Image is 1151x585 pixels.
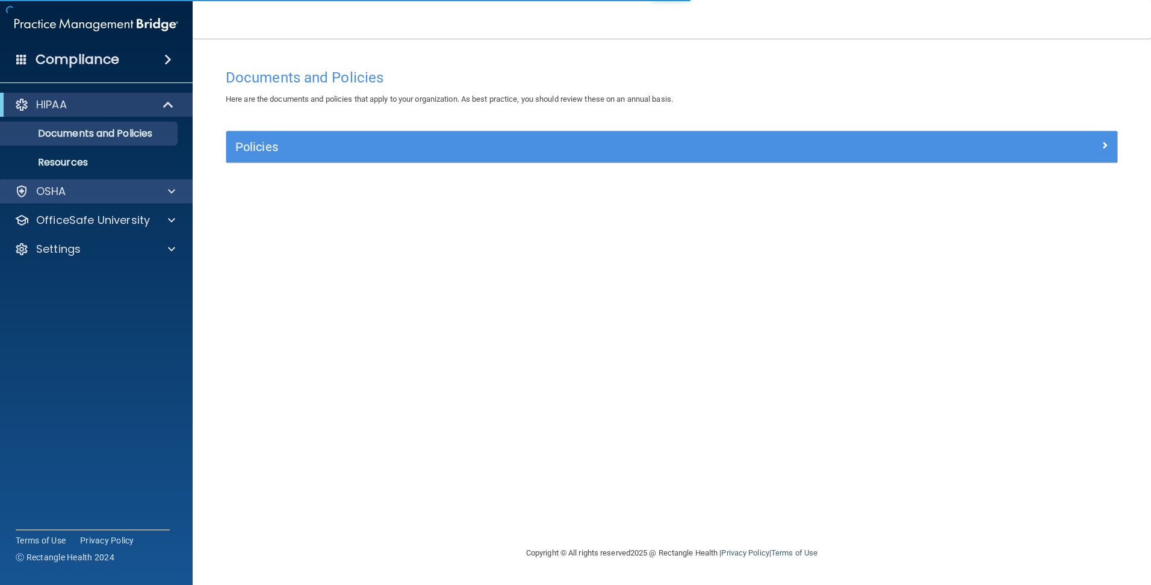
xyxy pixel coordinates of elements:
h4: Compliance [36,51,119,68]
a: OfficeSafe University [14,213,175,227]
img: PMB logo [14,13,178,37]
a: HIPAA [14,97,175,112]
a: Terms of Use [771,548,817,557]
p: Settings [36,242,81,256]
p: OfficeSafe University [36,213,150,227]
p: Resources [8,156,172,169]
p: OSHA [36,184,66,199]
a: OSHA [14,184,175,199]
span: Ⓒ Rectangle Health 2024 [16,551,114,563]
span: Here are the documents and policies that apply to your organization. As best practice, you should... [226,94,673,104]
h4: Documents and Policies [226,70,1118,85]
a: Terms of Use [16,534,66,546]
a: Policies [235,137,1108,156]
a: Settings [14,242,175,256]
p: Documents and Policies [8,128,172,140]
h5: Policies [235,140,886,153]
a: Privacy Policy [721,548,769,557]
div: Copyright © All rights reserved 2025 @ Rectangle Health | | [452,534,892,572]
p: HIPAA [36,97,67,112]
a: Privacy Policy [80,534,134,546]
